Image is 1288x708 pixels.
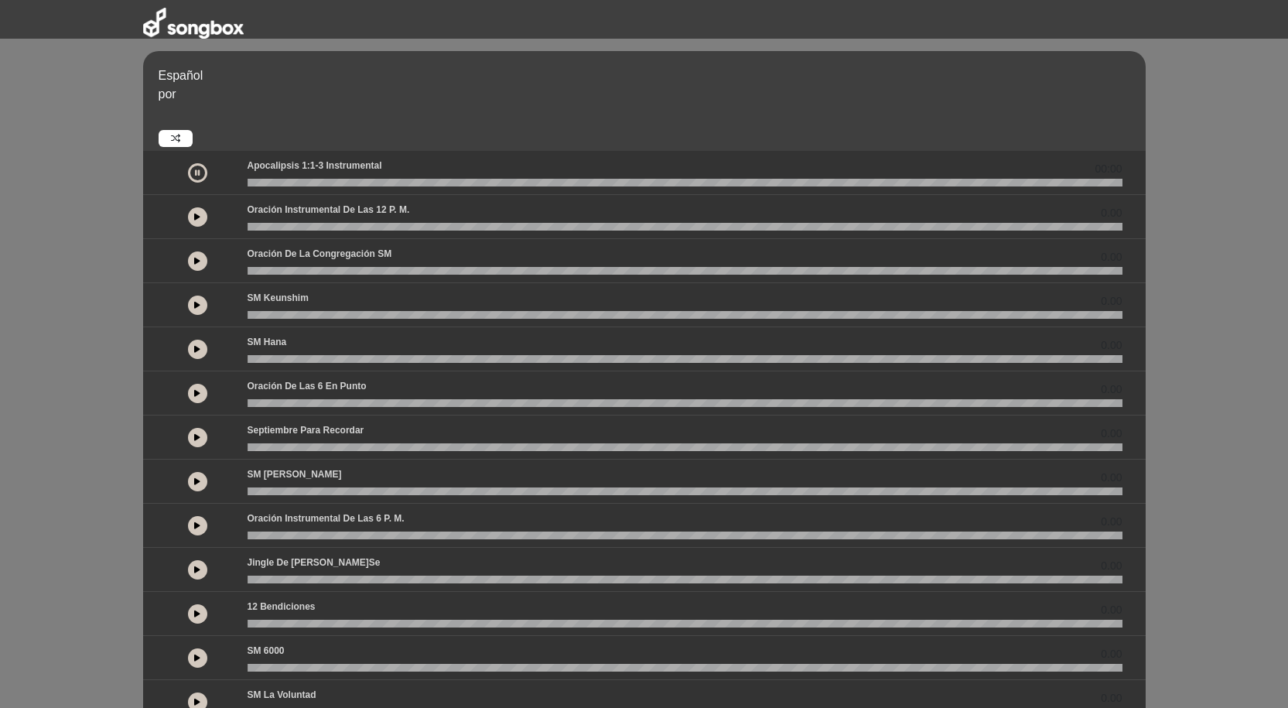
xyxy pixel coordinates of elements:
[159,87,176,101] font: por
[159,69,203,82] font: Español
[1101,515,1122,528] font: 0.00
[248,513,405,524] font: Oración instrumental de las 6 p. m.
[1101,251,1122,263] font: 0.00
[248,381,367,392] font: Oración de las 6 en punto
[1101,604,1122,616] font: 0.00
[248,425,364,436] font: Septiembre para recordar
[1101,339,1122,351] font: 0.00
[248,204,410,215] font: Oración instrumental de las 12 p. m.
[248,469,342,480] font: SM [PERSON_NAME]
[1101,559,1122,572] font: 0.00
[1101,692,1122,704] font: 0.00
[248,337,287,347] font: SM Hana
[248,557,381,568] font: Jingle de [PERSON_NAME]se
[1101,295,1122,307] font: 0.00
[248,601,316,612] font: 12 bendiciones
[248,292,309,303] font: SM Keunshim
[1101,427,1122,440] font: 0.00
[1101,207,1122,219] font: 0.00
[248,248,392,259] font: Oración de la Congregación SM
[1095,161,1122,177] span: 00:00
[248,160,382,171] font: Apocalipsis 1:1-3 Instrumental
[248,689,316,700] font: SM La Voluntad
[248,645,285,656] font: SM 6000
[143,8,244,39] img: songbox-logo-white.png
[1101,648,1122,660] font: 0.00
[1101,383,1122,395] font: 0.00
[1101,471,1122,484] font: 0.00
